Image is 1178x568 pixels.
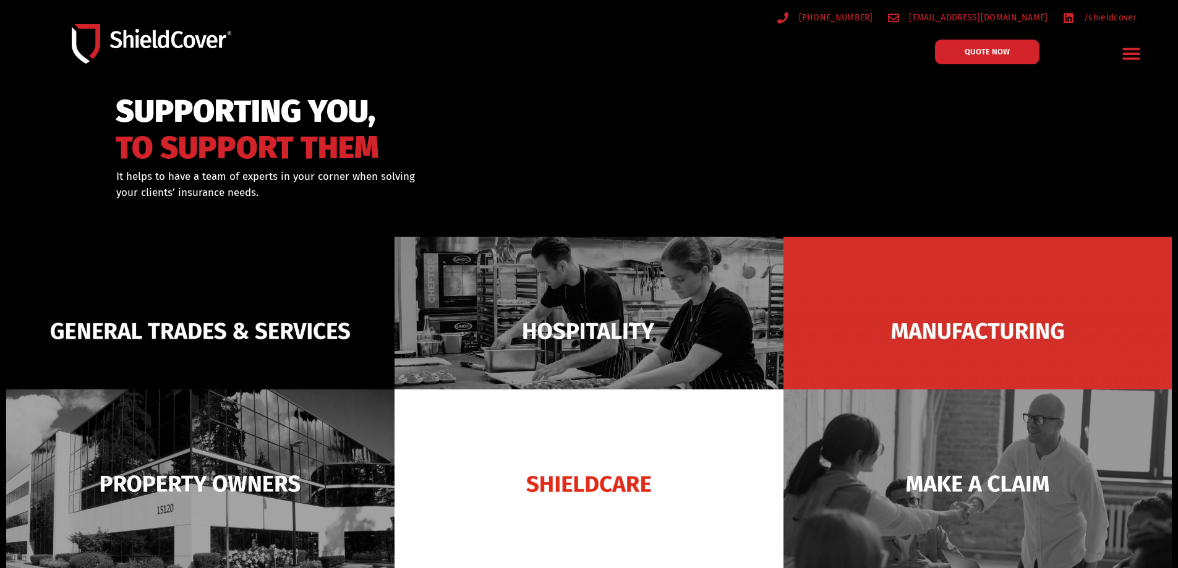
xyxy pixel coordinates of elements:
a: QUOTE NOW [935,40,1039,64]
span: [EMAIL_ADDRESS][DOMAIN_NAME] [906,10,1048,25]
a: /shieldcover [1063,10,1137,25]
span: QUOTE NOW [965,48,1010,56]
img: Shield-Cover-Underwriting-Australia-logo-full [72,24,231,63]
div: It helps to have a team of experts in your corner when solving [116,169,652,200]
span: [PHONE_NUMBER] [796,10,873,25]
span: /shieldcover [1081,10,1137,25]
p: your clients’ insurance needs. [116,185,652,201]
a: [EMAIL_ADDRESS][DOMAIN_NAME] [888,10,1048,25]
a: [PHONE_NUMBER] [777,10,873,25]
span: SUPPORTING YOU, [116,99,379,124]
div: Menu Toggle [1117,39,1146,68]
